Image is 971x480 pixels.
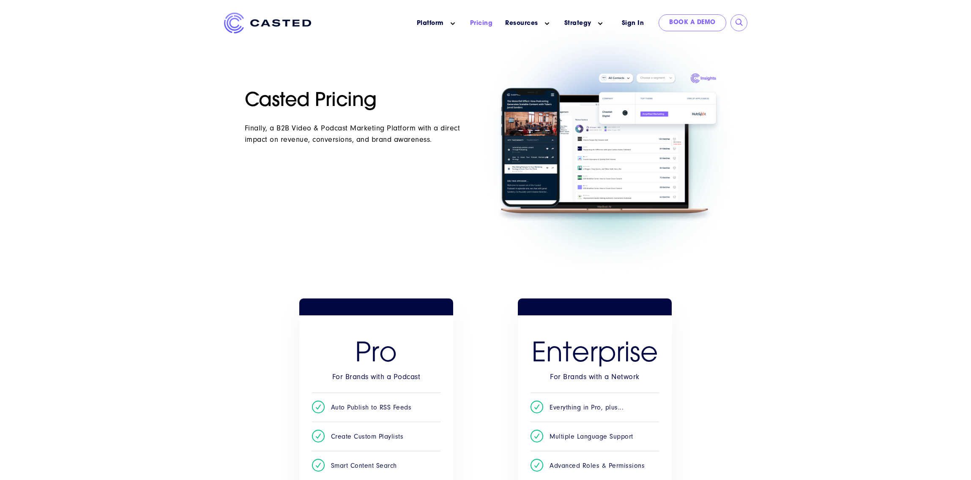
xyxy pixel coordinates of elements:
li: Auto Publish to RSS Feeds [312,393,440,422]
li: Everything in Pro, plus... [531,393,659,422]
a: Resources [505,19,538,28]
h2: Enterprise [531,339,659,371]
h3: Pro [312,339,440,371]
input: Submit [735,19,744,27]
li: Advanced Roles & Permissions [531,451,659,480]
a: Pricing [470,19,493,28]
img: prod_chot [491,70,727,226]
a: Platform [417,19,444,28]
div: Finally, a B2B Video & Podcast Marketing Platform with a direct impact on revenue, conversions, a... [245,122,461,145]
img: Casted_Logo_Horizontal_FullColor_PUR_BLUE [224,13,311,33]
a: Sign In [611,14,655,33]
a: Strategy [564,19,591,28]
li: Multiple Language Support [531,422,659,451]
nav: Main menu [324,13,611,34]
div: For Brands with a Network [531,371,659,382]
li: Create Custom Playlists [312,422,440,451]
a: Book a Demo [659,14,726,31]
h1: Casted Pricing [245,90,481,113]
li: Smart Content Search [312,451,440,480]
div: For Brands with a Podcast [312,371,440,382]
